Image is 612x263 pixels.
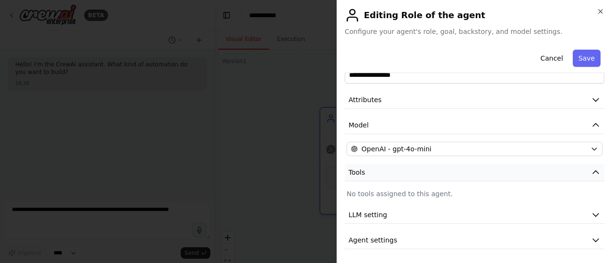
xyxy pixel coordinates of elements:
button: LLM setting [345,206,604,224]
span: OpenAI - gpt-4o-mini [361,144,431,154]
button: Attributes [345,91,604,109]
span: Tools [349,168,365,177]
button: Save [573,50,601,67]
span: Attributes [349,95,382,105]
span: LLM setting [349,210,387,220]
button: Cancel [535,50,568,67]
h2: Editing Role of the agent [345,8,604,23]
span: Configure your agent's role, goal, backstory, and model settings. [345,27,604,36]
button: Tools [345,164,604,181]
button: Model [345,116,604,134]
button: Agent settings [345,231,604,249]
span: Model [349,120,369,130]
button: OpenAI - gpt-4o-mini [347,142,602,156]
p: No tools assigned to this agent. [347,189,602,199]
span: Agent settings [349,235,397,245]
